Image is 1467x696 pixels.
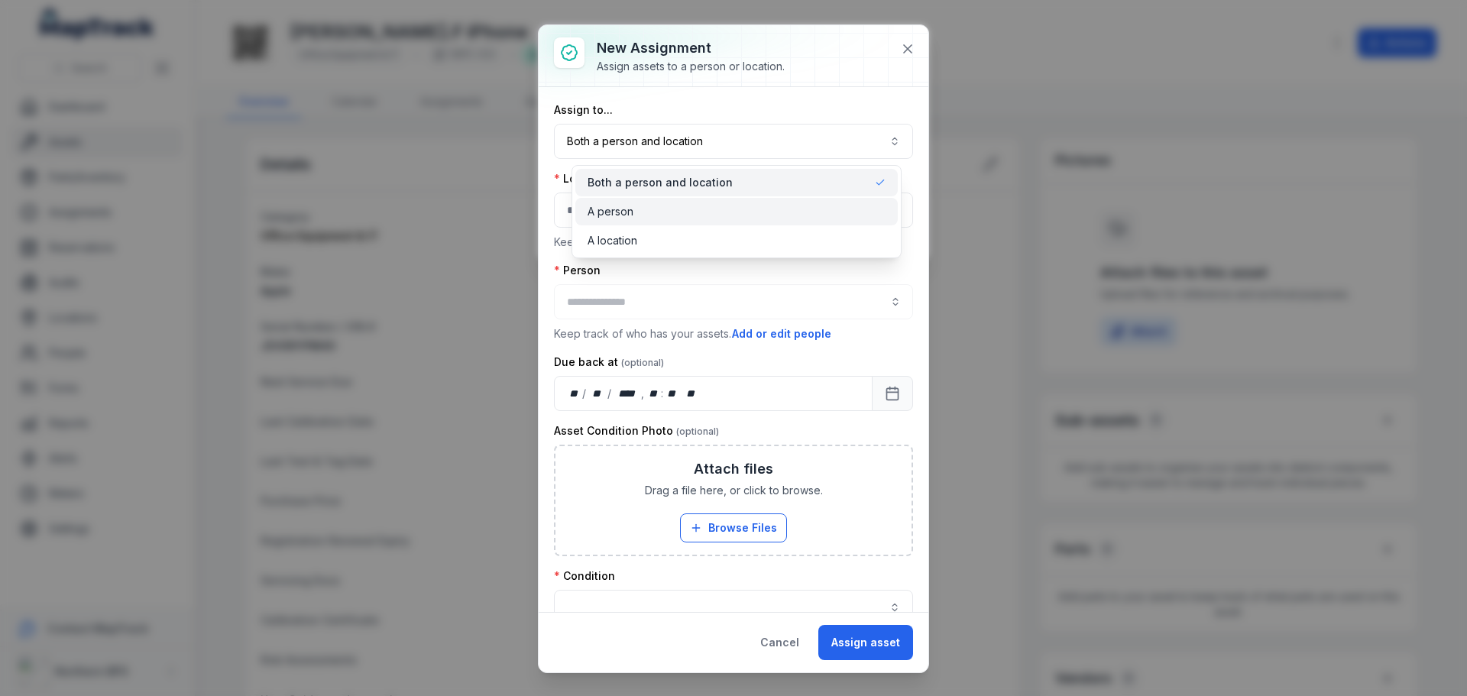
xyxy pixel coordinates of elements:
button: Browse Files [680,513,787,542]
span: Drag a file here, or click to browse. [645,483,823,498]
h3: Attach files [694,458,773,480]
button: Both a person and location [554,124,913,159]
div: Both a person and location [572,165,902,258]
span: Both a person and location [588,175,733,190]
span: A person [588,204,633,219]
label: Asset Condition Photo [554,423,719,439]
label: Condition [554,568,615,584]
span: A location [588,233,637,248]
